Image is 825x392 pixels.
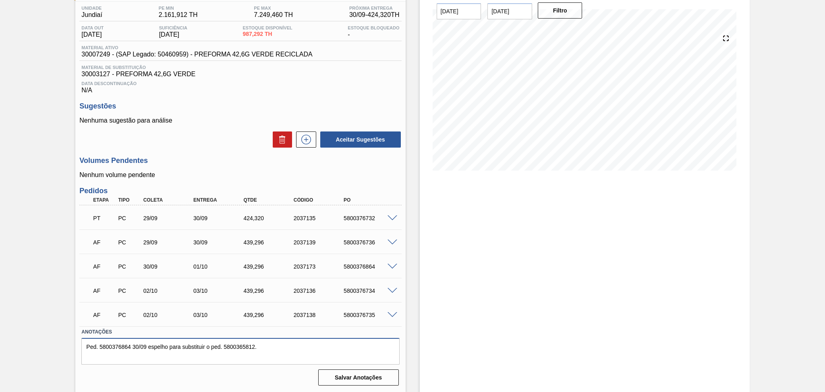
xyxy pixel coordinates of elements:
span: Suficiência [159,25,187,30]
h3: Pedidos [79,187,401,195]
div: Aguardando Faturamento [91,282,117,300]
div: Coleta [141,197,198,203]
button: Aceitar Sugestões [320,131,401,148]
span: Data out [81,25,104,30]
span: Data Descontinuação [81,81,399,86]
div: 02/10/2025 [141,288,198,294]
div: Pedido de Compra [116,263,142,270]
div: 5800376736 [342,239,398,246]
div: Aguardando Faturamento [91,234,117,251]
span: PE MAX [254,6,293,10]
div: 439,296 [241,239,298,246]
p: Nenhum volume pendente [79,171,401,179]
div: Tipo [116,197,142,203]
div: Pedido de Compra [116,239,142,246]
div: Excluir Sugestões [269,131,292,148]
div: 5800376734 [342,288,398,294]
span: PE MIN [159,6,198,10]
div: 01/10/2025 [191,263,248,270]
div: Nova sugestão [292,131,316,148]
div: 30/09/2025 [191,215,248,221]
div: PO [342,197,398,203]
p: AF [93,288,115,294]
p: AF [93,263,115,270]
div: Pedido de Compra [116,312,142,318]
div: Entrega [191,197,248,203]
div: 5800376735 [342,312,398,318]
div: Pedido em Trânsito [91,209,117,227]
div: 439,296 [241,263,298,270]
span: 30003127 - PREFORMA 42,6G VERDE [81,71,399,78]
div: N/A [79,78,401,94]
p: PT [93,215,115,221]
h3: Volumes Pendentes [79,156,401,165]
h3: Sugestões [79,102,401,111]
div: 2037138 [292,312,348,318]
div: 29/09/2025 [141,215,198,221]
div: 2037139 [292,239,348,246]
p: AF [93,312,115,318]
div: Pedido de Compra [116,288,142,294]
div: Aceitar Sugestões [316,131,402,148]
div: - [346,25,401,38]
div: 29/09/2025 [141,239,198,246]
span: 30/09 - 424,320 TH [349,11,400,19]
input: dd/mm/yyyy [487,3,532,19]
span: 30007249 - (SAP Legado: 50460959) - PREFORMA 42,6G VERDE RECICLADA [81,51,312,58]
div: Etapa [91,197,117,203]
span: Próxima Entrega [349,6,400,10]
p: AF [93,239,115,246]
div: Qtde [241,197,298,203]
div: 02/10/2025 [141,312,198,318]
input: dd/mm/yyyy [437,3,481,19]
span: 7.249,460 TH [254,11,293,19]
div: 2037136 [292,288,348,294]
span: Estoque Disponível [243,25,292,30]
span: Estoque Bloqueado [348,25,399,30]
div: 30/09/2025 [141,263,198,270]
div: Aguardando Faturamento [91,306,117,324]
span: Material de Substituição [81,65,399,70]
span: 2.161,912 TH [159,11,198,19]
div: 439,296 [241,288,298,294]
div: Aguardando Faturamento [91,258,117,275]
span: Unidade [81,6,102,10]
p: Nenhuma sugestão para análise [79,117,401,124]
div: 5800376864 [342,263,398,270]
span: Jundiaí [81,11,102,19]
span: 987,292 TH [243,31,292,37]
label: Anotações [81,326,399,338]
div: 2037173 [292,263,348,270]
div: 439,296 [241,312,298,318]
span: [DATE] [159,31,187,38]
span: Material ativo [81,45,312,50]
button: Salvar Anotações [318,369,399,386]
textarea: Ped. 5800376864 30/09 espelho para substituir o ped. 5800365812. [81,338,399,365]
div: 5800376732 [342,215,398,221]
div: 2037135 [292,215,348,221]
div: 03/10/2025 [191,312,248,318]
div: Código [292,197,348,203]
div: 424,320 [241,215,298,221]
button: Filtro [538,2,582,19]
div: Pedido de Compra [116,215,142,221]
span: [DATE] [81,31,104,38]
div: 03/10/2025 [191,288,248,294]
div: 30/09/2025 [191,239,248,246]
